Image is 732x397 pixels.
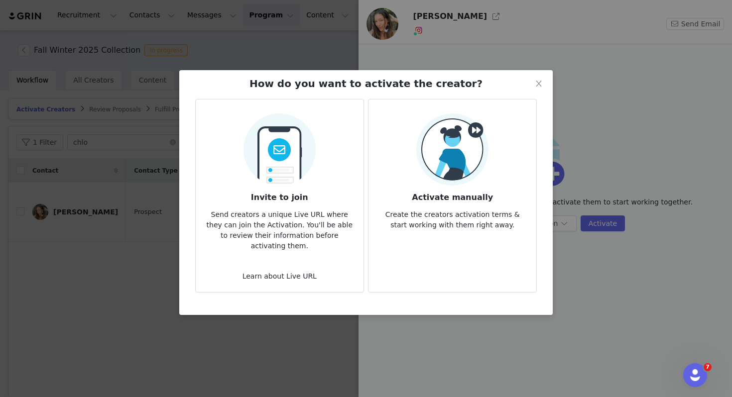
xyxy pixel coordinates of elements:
[204,186,356,203] h3: Invite to join
[249,76,483,91] h2: How do you want to activate the creator?
[683,363,707,387] iframe: Intercom live chat
[244,107,316,186] img: Send Email
[376,203,528,230] p: Create the creators activation terms & start working with them right away.
[535,80,543,88] i: icon: close
[704,363,712,371] span: 7
[243,272,317,280] a: Learn about Live URL
[376,186,528,203] h3: Activate manually
[416,113,488,186] img: Manual
[525,70,553,98] button: Close
[204,203,356,251] p: Send creators a unique Live URL where they can join the Activation. You'll be able to review thei...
